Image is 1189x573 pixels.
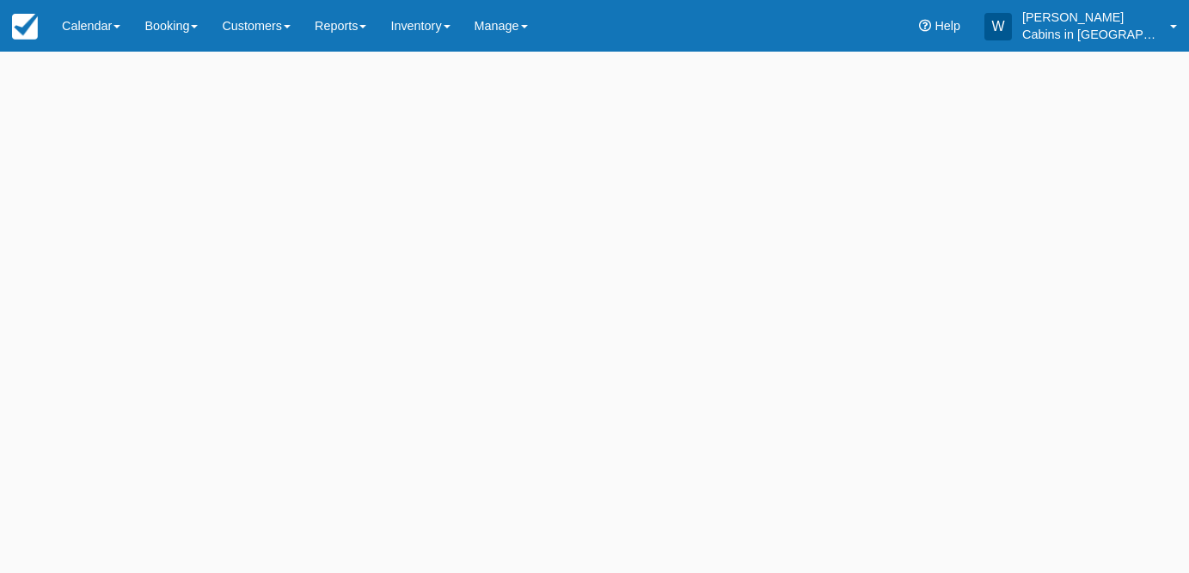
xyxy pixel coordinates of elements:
[935,19,960,33] span: Help
[1022,9,1160,26] p: [PERSON_NAME]
[984,13,1012,40] div: W
[919,20,931,32] i: Help
[1022,26,1160,43] p: Cabins in [GEOGRAPHIC_DATA]
[12,14,38,40] img: checkfront-main-nav-mini-logo.png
